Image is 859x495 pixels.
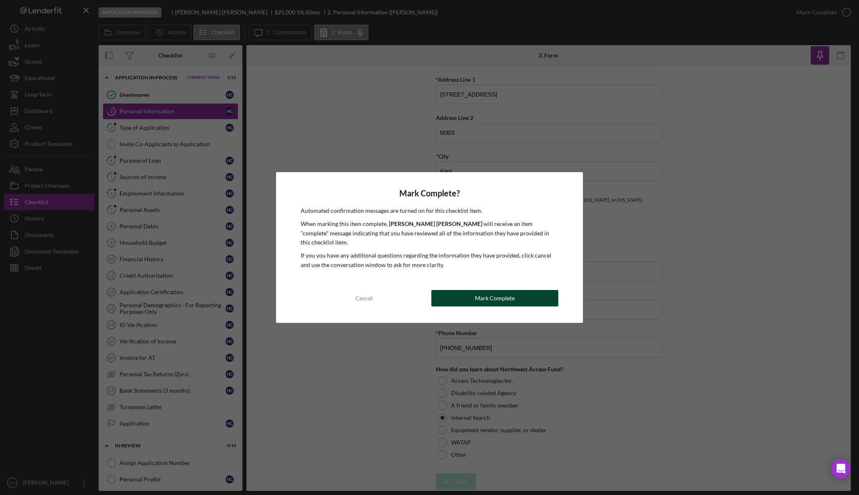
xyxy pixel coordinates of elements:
[475,290,515,306] div: Mark Complete
[431,290,558,306] button: Mark Complete
[301,206,558,215] p: Automated confirmation messages are turned on for this checklist item.
[301,189,558,198] h4: Mark Complete?
[831,459,851,479] div: Open Intercom Messenger
[301,251,558,269] p: If you you have any additional questions regarding the information they have provided, click canc...
[301,290,428,306] button: Cancel
[301,219,558,247] p: When marking this item complete, will receive an item "complete" message indicating that you have...
[389,220,482,227] b: [PERSON_NAME] [PERSON_NAME]
[355,290,373,306] div: Cancel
